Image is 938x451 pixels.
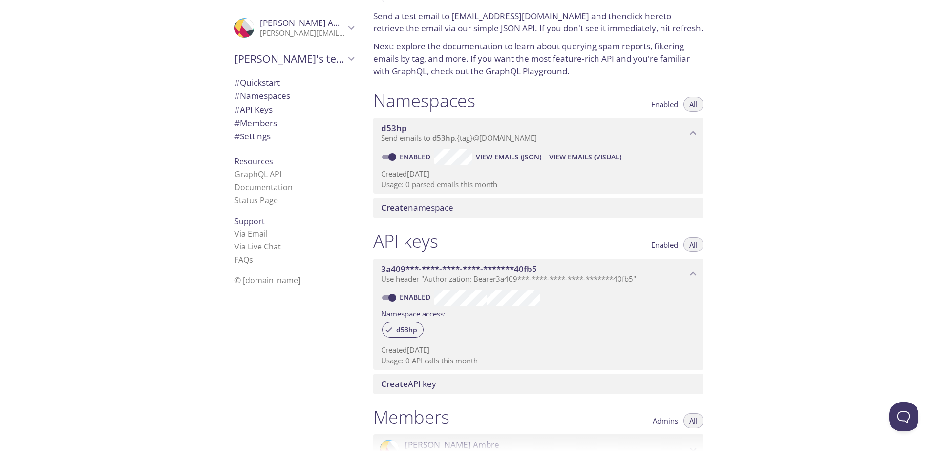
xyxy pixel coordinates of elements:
[234,131,271,142] span: Settings
[398,293,434,302] a: Enabled
[373,118,703,148] div: d53hp namespace
[234,216,265,226] span: Support
[381,306,446,320] label: Namespace access:
[381,356,696,366] p: Usage: 0 API calls this month
[227,130,362,143] div: Team Settings
[549,151,621,163] span: View Emails (Visual)
[373,10,703,35] p: Send a test email to and then to retrieve the email via our simple JSON API. If you don't see it ...
[443,41,503,52] a: documentation
[234,241,281,252] a: Via Live Chat
[373,198,703,218] div: Create namespace
[234,156,273,167] span: Resources
[234,77,280,88] span: Quickstart
[234,104,273,115] span: API Keys
[227,46,362,71] div: Tanmay's team
[476,151,541,163] span: View Emails (JSON)
[234,228,268,239] a: Via Email
[373,90,475,112] h1: Namespaces
[645,97,684,112] button: Enabled
[373,40,703,78] p: Next: explore the to learn about querying spam reports, filtering emails by tag, and more. If you...
[373,374,703,394] div: Create API Key
[234,90,240,101] span: #
[249,254,253,265] span: s
[381,169,696,179] p: Created [DATE]
[234,77,240,88] span: #
[234,254,253,265] a: FAQ
[545,149,625,165] button: View Emails (Visual)
[683,413,703,428] button: All
[647,413,684,428] button: Admins
[227,76,362,90] div: Quickstart
[234,195,278,205] a: Status Page
[398,152,434,161] a: Enabled
[260,17,354,28] span: [PERSON_NAME] Ambre
[234,90,290,101] span: Namespaces
[227,12,362,44] div: Tanmay Ambre
[373,230,438,252] h1: API keys
[373,406,449,428] h1: Members
[381,378,436,389] span: API key
[381,180,696,190] p: Usage: 0 parsed emails this month
[227,89,362,103] div: Namespaces
[381,378,408,389] span: Create
[645,237,684,252] button: Enabled
[889,402,918,431] iframe: Help Scout Beacon - Open
[486,66,567,77] a: GraphQL Playground
[382,322,424,338] div: d53hp
[432,133,455,143] span: d53hp
[227,103,362,116] div: API Keys
[381,122,407,134] span: d53hp
[234,52,345,66] span: [PERSON_NAME]'s team
[227,116,362,130] div: Members
[260,28,345,38] p: [PERSON_NAME][EMAIL_ADDRESS][DOMAIN_NAME]
[390,325,423,334] span: d53hp
[234,169,281,180] a: GraphQL API
[472,149,545,165] button: View Emails (JSON)
[234,131,240,142] span: #
[234,182,293,193] a: Documentation
[234,117,277,129] span: Members
[381,133,537,143] span: Send emails to . {tag} @[DOMAIN_NAME]
[381,202,408,213] span: Create
[234,117,240,129] span: #
[234,275,300,286] span: © [DOMAIN_NAME]
[234,104,240,115] span: #
[683,97,703,112] button: All
[381,345,696,355] p: Created [DATE]
[381,202,453,213] span: namespace
[627,10,663,22] a: click here
[683,237,703,252] button: All
[451,10,589,22] a: [EMAIL_ADDRESS][DOMAIN_NAME]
